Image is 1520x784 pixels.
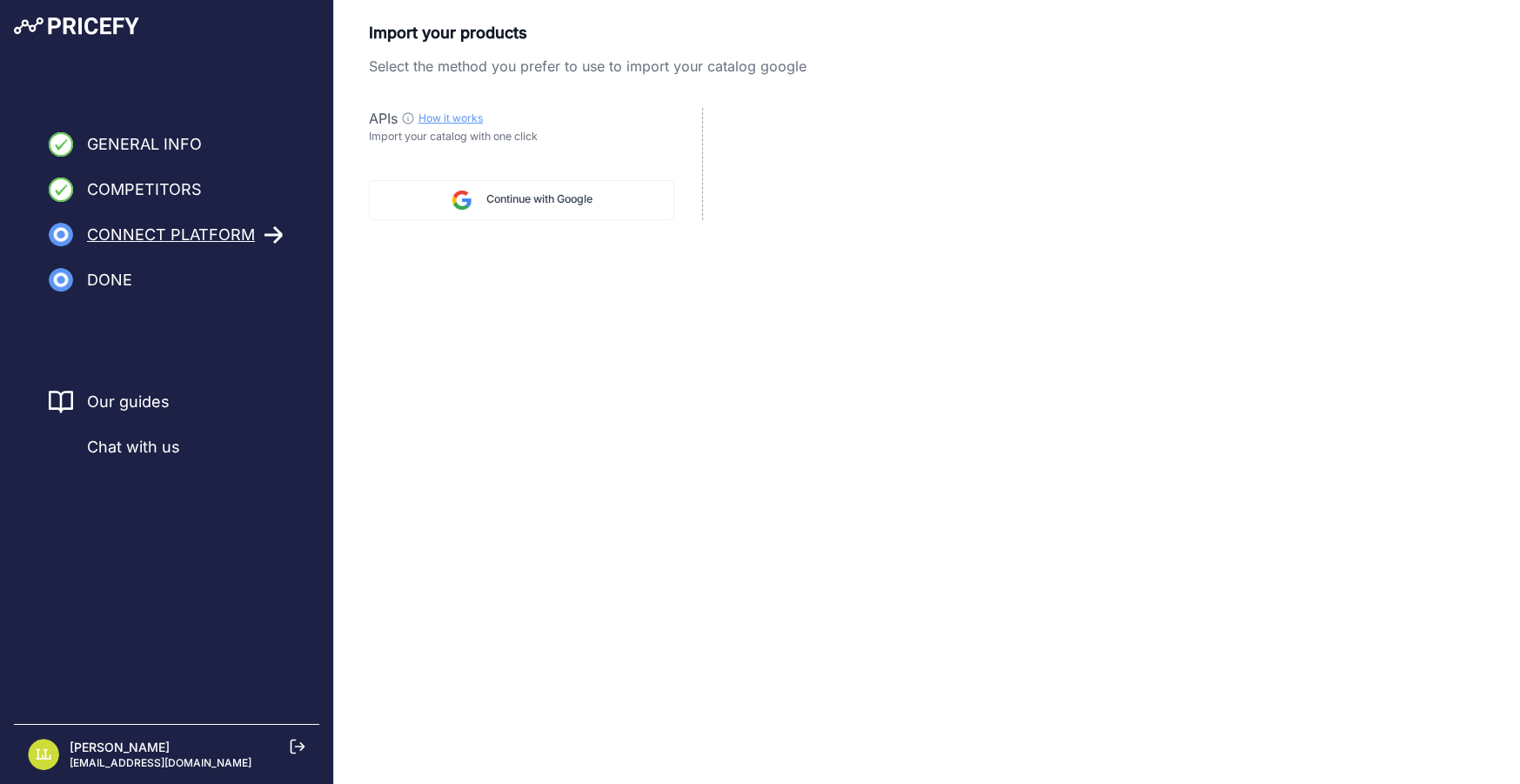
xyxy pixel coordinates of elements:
img: Pricefy Logo [14,17,139,35]
span: General Info [87,132,202,157]
p: [PERSON_NAME] [70,739,251,756]
p: Select the method you prefer to use to import your catalog google [369,56,1037,77]
span: Competitors [87,178,202,202]
span: Continue with Google [486,191,593,208]
span: Chat with us [87,435,180,459]
button: Continue with Google [369,180,674,220]
p: [EMAIL_ADDRESS][DOMAIN_NAME] [70,756,251,770]
p: Import your products [369,21,1037,45]
a: How it works [419,111,483,124]
span: Done [87,268,132,292]
a: Chat with us [49,435,180,459]
p: Import your catalog with one click [369,129,674,145]
span: APIs [369,110,398,127]
span: Connect Platform [87,223,255,247]
a: Our guides [87,390,170,414]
